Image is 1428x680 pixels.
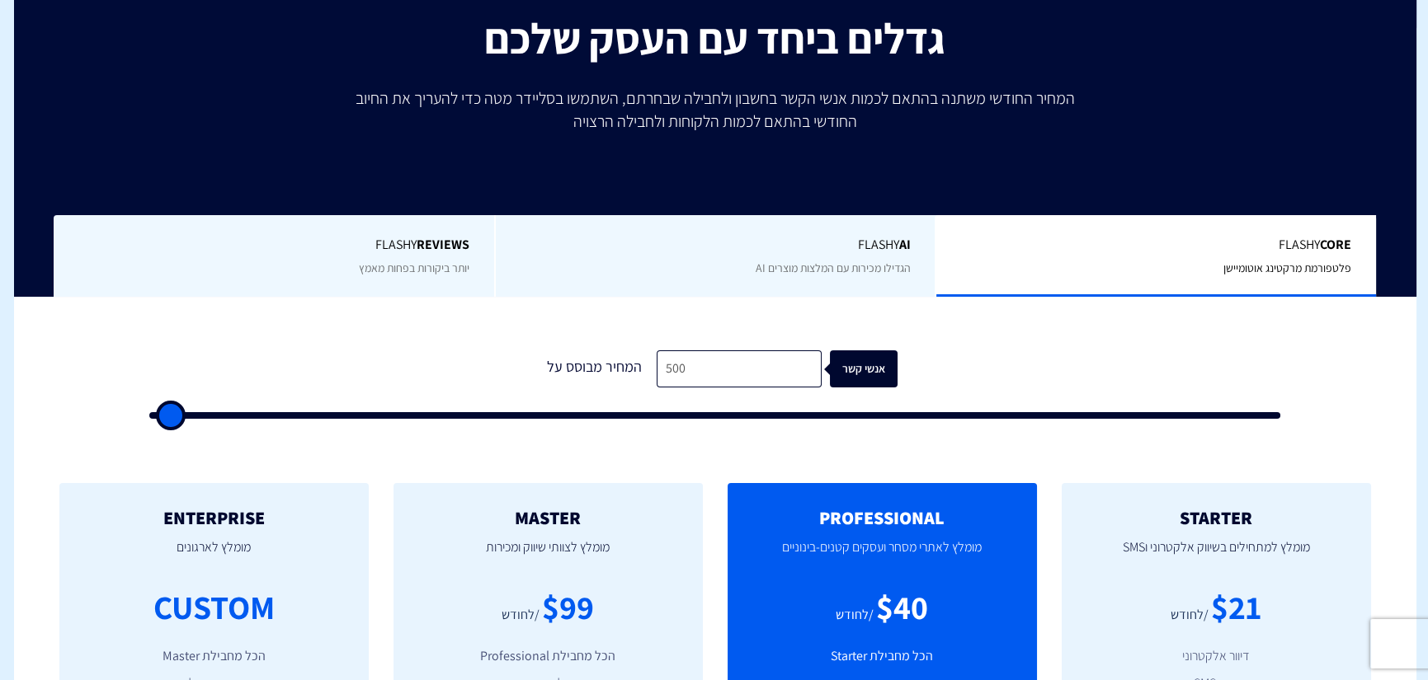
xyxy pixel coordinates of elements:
div: /לחודש [836,606,874,625]
div: המחיר מבוסס על [533,350,657,387]
span: פלטפורמת מרקטינג אוטומיישן [1223,260,1351,275]
div: $40 [876,584,928,631]
h2: PROFESSIONAL [752,508,1012,528]
span: Flashy [961,236,1351,255]
b: REVIEWS [417,236,469,253]
b: Core [1320,236,1351,253]
li: דיוור אלקטרוני [1086,647,1346,666]
div: CUSTOM [153,584,275,631]
span: יותר ביקורות בפחות מאמץ [359,260,469,275]
h2: STARTER [1086,508,1346,528]
h2: ENTERPRISE [84,508,344,528]
div: $21 [1211,584,1261,631]
p: מומלץ לארגונים [84,528,344,584]
li: הכל מחבילת Professional [418,647,678,666]
div: אנשי קשר [838,350,906,387]
li: הכל מחבילת Starter [752,647,1012,666]
p: מומלץ למתחילים בשיווק אלקטרוני וSMS [1086,528,1346,584]
p: מומלץ לאתרי מסחר ועסקים קטנים-בינוניים [752,528,1012,584]
div: /לחודש [502,606,540,625]
div: /לחודש [1171,606,1209,625]
p: מומלץ לצוותי שיווק ומכירות [418,528,678,584]
span: הגדילו מכירות עם המלצות מוצרים AI [755,260,910,275]
b: AI [898,236,910,253]
h2: MASTER [418,508,678,528]
span: Flashy [521,236,911,255]
h2: גדלים ביחד עם העסק שלכם [26,15,1404,62]
p: המחיר החודשי משתנה בהתאם לכמות אנשי הקשר בחשבון ולחבילה שבחרתם, השתמשו בסליידר מטה כדי להעריך את ... [344,87,1086,133]
span: Flashy [78,236,469,255]
li: הכל מחבילת Master [84,647,344,666]
div: $99 [542,584,594,631]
